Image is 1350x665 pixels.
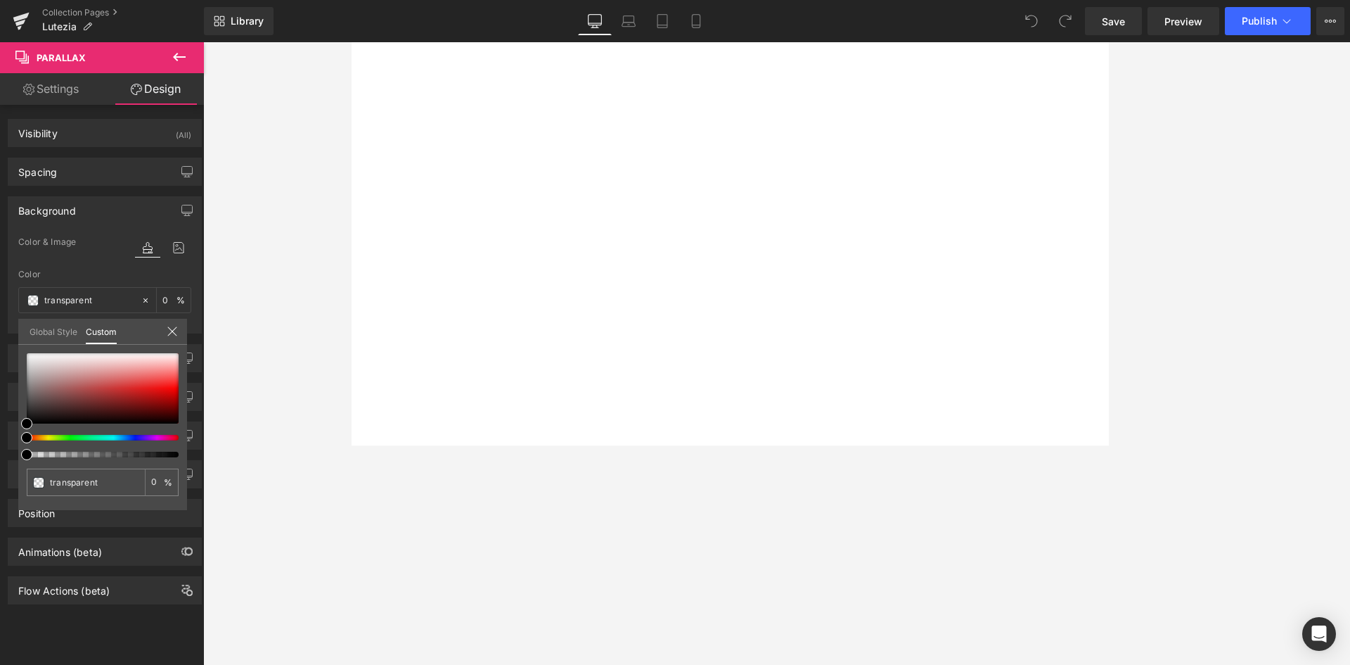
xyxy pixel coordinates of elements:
div: Open Intercom Messenger [1302,617,1336,651]
a: Desktop [578,7,612,35]
a: Design [105,73,207,105]
a: Laptop [612,7,645,35]
a: New Library [204,7,274,35]
a: Custom [86,319,117,344]
a: Preview [1147,7,1219,35]
span: Publish [1242,15,1277,27]
span: Preview [1164,14,1202,29]
button: Redo [1051,7,1079,35]
button: More [1316,7,1344,35]
a: Collection Pages [42,7,204,18]
a: Mobile [679,7,713,35]
span: Parallax [37,52,86,63]
span: Library [231,15,264,27]
span: Lutezia [42,21,77,32]
button: Undo [1017,7,1046,35]
a: Tablet [645,7,679,35]
span: Save [1102,14,1125,29]
input: Color [50,475,139,490]
button: Publish [1225,7,1311,35]
a: Global Style [30,319,77,343]
div: % [145,469,179,496]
